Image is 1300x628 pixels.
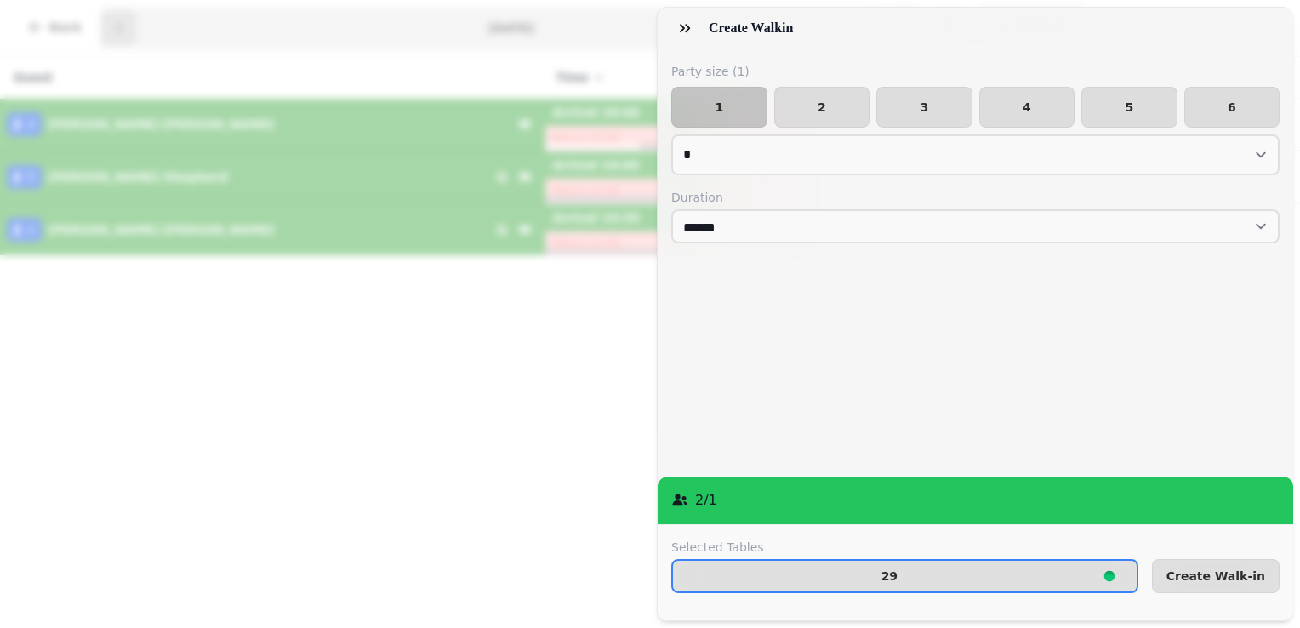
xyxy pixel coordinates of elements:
p: 29 [881,570,898,582]
span: 5 [1096,101,1163,113]
span: 2 [789,101,856,113]
button: 6 [1184,87,1280,128]
button: 5 [1081,87,1177,128]
p: 2 / 1 [695,490,717,511]
label: Party size ( 1 ) [671,63,1280,80]
button: 2 [774,87,870,128]
label: Duration [671,189,1280,206]
span: 4 [994,101,1061,113]
button: 29 [671,559,1138,593]
label: Selected Tables [671,539,1138,556]
button: 4 [979,87,1075,128]
span: 1 [686,101,753,113]
button: 3 [876,87,972,128]
span: Create Walk-in [1166,570,1265,582]
button: 1 [671,87,767,128]
button: Create Walk-in [1152,559,1280,593]
h3: Create walkin [709,18,800,38]
span: 3 [891,101,958,113]
span: 6 [1199,101,1266,113]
